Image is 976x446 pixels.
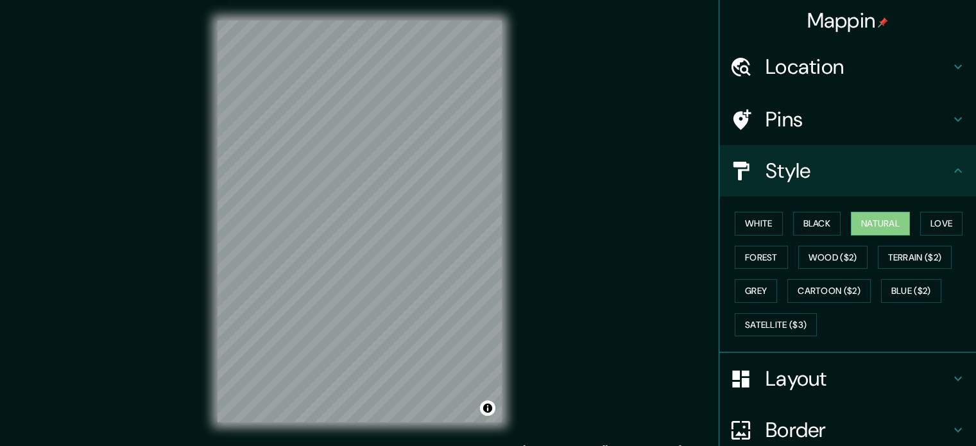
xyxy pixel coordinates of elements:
button: Terrain ($2) [878,246,952,270]
button: White [735,212,783,236]
button: Forest [735,246,788,270]
h4: Location [766,54,950,80]
h4: Mappin [807,8,889,33]
h4: Border [766,417,950,443]
button: Love [920,212,963,236]
div: Pins [719,94,976,145]
button: Black [793,212,841,236]
div: Style [719,145,976,196]
button: Grey [735,279,777,303]
img: pin-icon.png [878,17,888,28]
h4: Style [766,158,950,184]
button: Satellite ($3) [735,313,817,337]
div: Location [719,41,976,92]
button: Natural [851,212,910,236]
button: Cartoon ($2) [787,279,871,303]
h4: Layout [766,366,950,391]
button: Toggle attribution [480,400,495,416]
iframe: Help widget launcher [862,396,962,432]
button: Wood ($2) [798,246,868,270]
div: Layout [719,353,976,404]
h4: Pins [766,107,950,132]
button: Blue ($2) [881,279,941,303]
canvas: Map [218,21,502,422]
